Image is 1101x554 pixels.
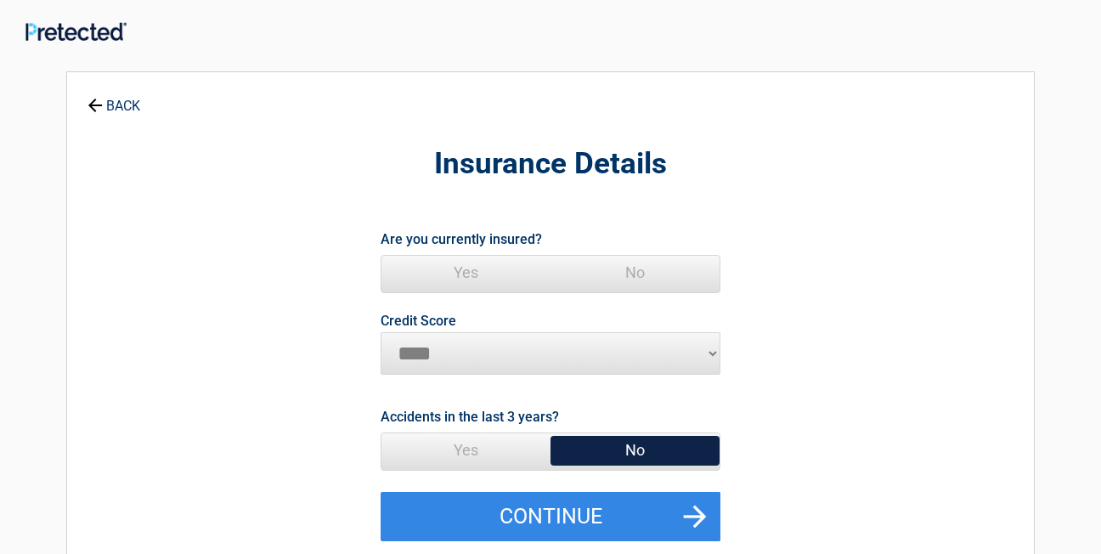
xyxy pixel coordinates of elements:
[381,405,559,428] label: Accidents in the last 3 years?
[381,433,550,467] span: Yes
[550,256,720,290] span: No
[161,144,940,184] h2: Insurance Details
[25,22,127,41] img: Main Logo
[550,433,720,467] span: No
[381,314,456,328] label: Credit Score
[381,256,550,290] span: Yes
[381,228,542,251] label: Are you currently insured?
[381,492,720,541] button: Continue
[84,83,144,113] a: BACK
